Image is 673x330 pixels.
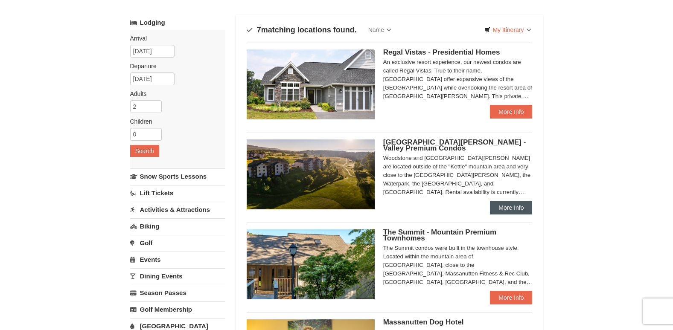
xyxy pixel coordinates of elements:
[490,201,532,214] a: More Info
[383,138,526,152] span: [GEOGRAPHIC_DATA][PERSON_NAME] - Valley Premium Condos
[383,48,500,56] span: Regal Vistas - Presidential Homes
[130,268,225,284] a: Dining Events
[479,23,536,36] a: My Itinerary
[257,26,261,34] span: 7
[247,139,375,209] img: 19219041-4-ec11c166.jpg
[490,105,532,119] a: More Info
[130,168,225,184] a: Snow Sports Lessons
[130,15,225,30] a: Lodging
[247,49,375,119] img: 19218991-1-902409a9.jpg
[490,291,532,304] a: More Info
[130,202,225,217] a: Activities & Attractions
[130,185,225,201] a: Lift Tickets
[247,229,375,299] img: 19219034-1-0eee7e00.jpg
[130,285,225,301] a: Season Passes
[130,252,225,267] a: Events
[130,90,219,98] label: Adults
[130,62,219,70] label: Departure
[383,58,533,101] div: An exclusive resort experience, our newest condos are called Regal Vistas. True to their name, [G...
[383,244,533,287] div: The Summit condos were built in the townhouse style. Located within the mountain area of [GEOGRAP...
[362,21,398,38] a: Name
[383,228,496,242] span: The Summit - Mountain Premium Townhomes
[130,301,225,317] a: Golf Membership
[130,34,219,43] label: Arrival
[130,218,225,234] a: Biking
[130,145,159,157] button: Search
[383,154,533,197] div: Woodstone and [GEOGRAPHIC_DATA][PERSON_NAME] are located outside of the "Kettle" mountain area an...
[130,117,219,126] label: Children
[383,318,464,326] span: Massanutten Dog Hotel
[130,235,225,251] a: Golf
[247,26,357,34] h4: matching locations found.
